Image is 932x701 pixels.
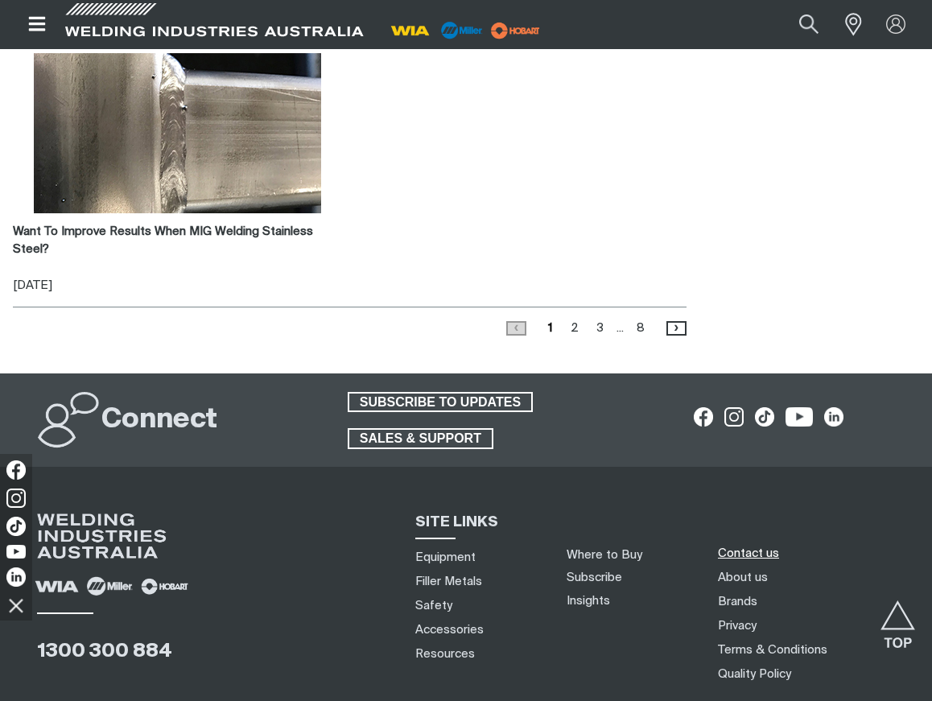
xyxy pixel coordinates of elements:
[13,223,341,295] div: [DATE]
[349,392,531,413] span: SUBSCRIBE TO UPDATES
[506,317,686,340] nav: Pagination
[718,617,757,634] a: Privacy
[6,489,26,508] img: Instagram
[486,19,545,43] img: miller
[617,317,624,340] li: ...
[761,6,836,43] input: Product name or item number...
[13,225,313,256] strong: Want To Improve Results When MIG Welding Stainless Steel?
[6,517,26,536] img: TikTok
[348,428,493,449] a: SALES & SUPPORT
[349,428,492,449] span: SALES & SUPPORT
[486,24,545,36] a: miller
[6,567,26,587] img: LinkedIn
[567,571,622,583] a: Subscribe
[6,545,26,559] img: YouTube
[712,542,926,687] nav: Footer
[415,597,452,614] a: Safety
[2,592,30,619] img: hide socials
[37,641,172,661] a: 1300 300 884
[566,317,584,339] a: 2
[567,549,642,561] a: Where to Buy
[718,666,791,682] a: Quality Policy
[880,600,916,637] button: Scroll to top
[415,549,476,566] a: Equipment
[592,317,608,339] a: 3
[6,460,26,480] img: Facebook
[415,573,482,590] a: Filler Metals
[348,392,533,413] a: SUBSCRIBE TO UPDATES
[718,545,779,562] a: Contact us
[718,569,768,586] a: About us
[718,641,827,658] a: Terms & Conditions
[415,515,498,530] span: SITE LINKS
[567,595,610,607] a: Insights
[632,317,650,339] a: 8
[415,621,484,638] a: Accessories
[668,320,685,335] span: ›
[718,593,757,610] a: Brands
[415,645,475,662] a: Resources
[410,546,547,666] nav: Sitemap
[34,53,321,213] img: Want To Improve Results When MIG Welding Stainless Steel?
[781,6,836,43] button: Search products
[101,402,217,438] h2: Connect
